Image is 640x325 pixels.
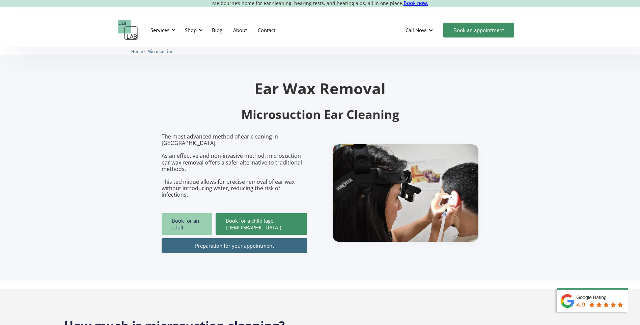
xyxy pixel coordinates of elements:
[131,48,143,54] a: Home
[333,144,478,242] img: boy getting ear checked.
[400,20,440,40] div: Call Now
[162,133,307,198] p: The most advanced method of ear cleaning in [GEOGRAPHIC_DATA]. As an effective and non-invasive m...
[228,20,252,40] a: About
[443,23,514,37] a: Book an appointment
[406,27,426,33] div: Call Now
[131,49,143,54] span: Home
[185,27,197,33] div: Shop
[118,20,138,40] a: home
[206,20,228,40] a: Blog
[162,81,479,96] h1: Ear Wax Removal
[146,20,177,40] div: Services
[181,20,205,40] div: Shop
[147,48,174,54] a: Microsuction
[150,27,169,33] div: Services
[216,213,307,235] a: Book for a child (age [DEMOGRAPHIC_DATA])
[162,213,212,235] a: Book for an adult
[131,48,147,55] li: 〉
[252,20,281,40] a: Contact
[162,107,479,123] h2: Microsuction Ear Cleaning
[162,238,307,253] a: Preparation for your appointment
[147,49,174,54] span: Microsuction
